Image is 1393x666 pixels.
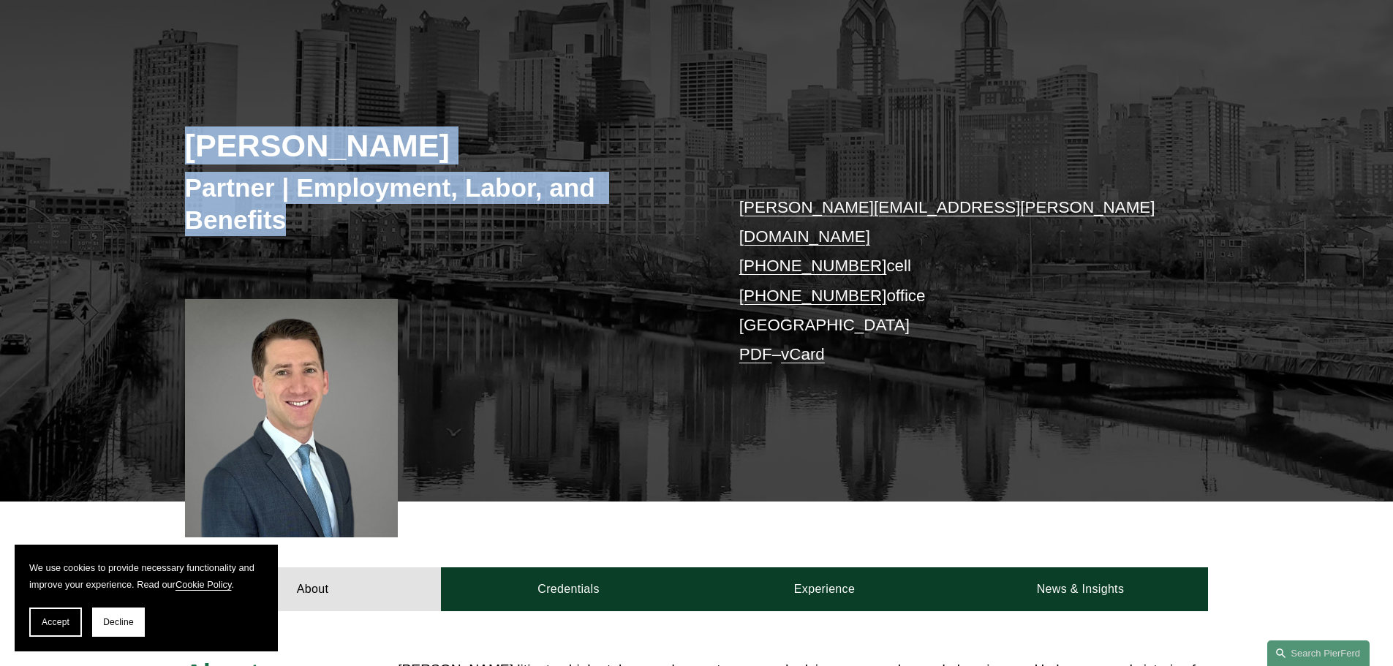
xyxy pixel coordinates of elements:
button: Accept [29,608,82,637]
p: We use cookies to provide necessary functionality and improve your experience. Read our . [29,559,263,593]
h3: Partner | Employment, Labor, and Benefits [185,172,697,235]
span: Decline [103,617,134,627]
h2: [PERSON_NAME] [185,126,697,164]
p: cell office [GEOGRAPHIC_DATA] – [739,193,1166,370]
a: vCard [781,345,825,363]
section: Cookie banner [15,545,278,651]
span: Accept [42,617,69,627]
a: [PHONE_NUMBER] [739,257,887,275]
a: Cookie Policy [175,579,232,590]
a: News & Insights [952,567,1208,611]
a: [PERSON_NAME][EMAIL_ADDRESS][PERSON_NAME][DOMAIN_NAME] [739,198,1155,246]
a: PDF [739,345,772,363]
a: Experience [697,567,953,611]
a: [PHONE_NUMBER] [739,287,887,305]
button: Decline [92,608,145,637]
a: Search this site [1267,640,1370,666]
a: Credentials [441,567,697,611]
a: About [185,567,441,611]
